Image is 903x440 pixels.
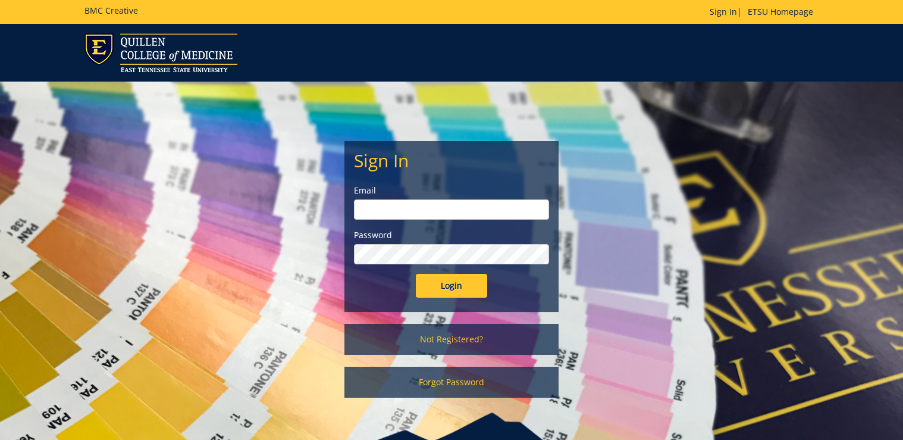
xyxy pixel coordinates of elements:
label: Password [354,229,549,241]
img: ETSU logo [84,33,237,72]
a: Forgot Password [344,367,559,398]
a: ETSU Homepage [742,6,819,17]
h5: BMC Creative [84,6,138,15]
p: | [710,6,819,18]
h2: Sign In [354,151,549,170]
label: Email [354,185,549,196]
a: Sign In [710,6,737,17]
input: Login [416,274,487,298]
a: Not Registered? [344,324,559,355]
